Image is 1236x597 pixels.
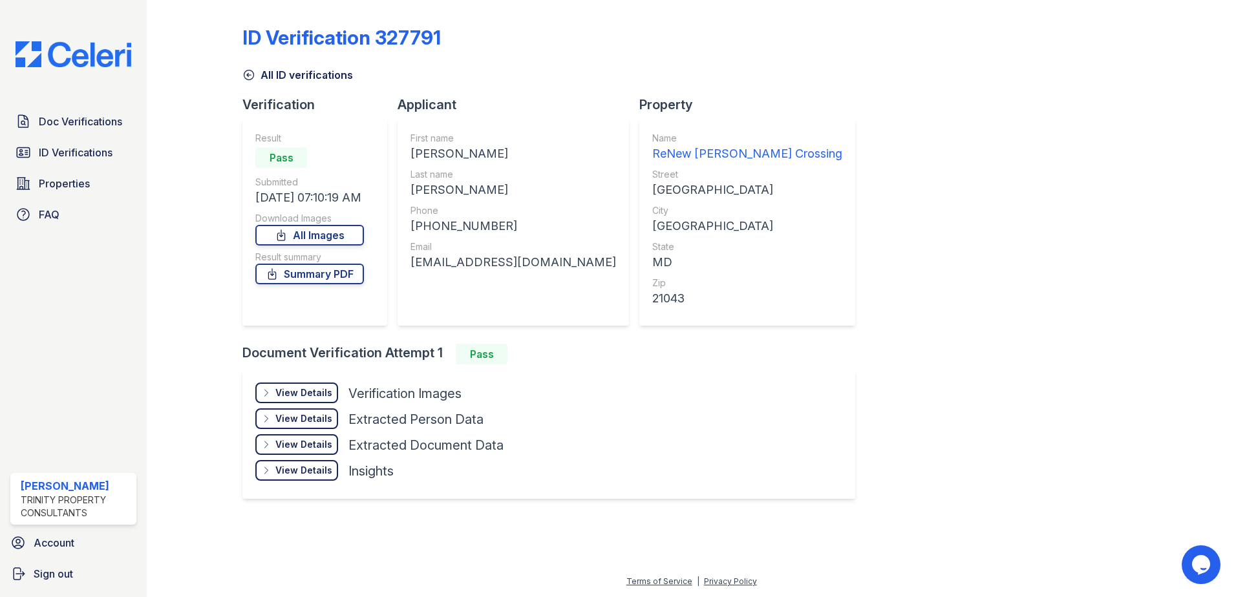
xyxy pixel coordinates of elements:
div: 21043 [652,289,842,308]
a: Account [5,530,142,556]
a: Summary PDF [255,264,364,284]
div: Pass [255,147,307,168]
span: Properties [39,176,90,191]
div: Verification Images [348,384,462,403]
div: Result summary [255,251,364,264]
a: Doc Verifications [10,109,136,134]
div: ReNew [PERSON_NAME] Crossing [652,145,842,163]
div: Verification [242,96,398,114]
div: [PERSON_NAME] [410,181,616,199]
div: [GEOGRAPHIC_DATA] [652,181,842,199]
div: Zip [652,277,842,289]
div: [GEOGRAPHIC_DATA] [652,217,842,235]
div: Applicant [398,96,639,114]
span: Doc Verifications [39,114,122,129]
a: All ID verifications [242,67,353,83]
span: ID Verifications [39,145,112,160]
div: Street [652,168,842,181]
div: MD [652,253,842,271]
div: [DATE] 07:10:19 AM [255,189,364,207]
span: Account [34,535,74,550]
div: Extracted Document Data [348,436,504,454]
div: Submitted [255,176,364,189]
div: Download Images [255,212,364,225]
div: Trinity Property Consultants [21,494,131,519]
div: Email [410,240,616,253]
div: [EMAIL_ADDRESS][DOMAIN_NAME] [410,253,616,271]
a: Privacy Policy [704,576,757,586]
div: | [697,576,699,586]
span: FAQ [39,207,59,222]
span: Sign out [34,566,73,581]
div: View Details [275,386,332,399]
div: Pass [456,344,507,364]
div: Extracted Person Data [348,410,484,428]
img: CE_Logo_Blue-a8612792a0a2168367f1c8372b55b34899dd931a85d93a1a3d3e32e68fde9ad4.png [5,41,142,67]
a: ID Verifications [10,140,136,165]
div: [PERSON_NAME] [410,145,616,163]
a: Terms of Service [626,576,692,586]
div: View Details [275,464,332,477]
div: Last name [410,168,616,181]
a: FAQ [10,202,136,227]
div: City [652,204,842,217]
div: Document Verification Attempt 1 [242,344,866,364]
a: Sign out [5,561,142,587]
div: Name [652,132,842,145]
iframe: chat widget [1182,545,1223,584]
div: Result [255,132,364,145]
div: View Details [275,438,332,451]
div: View Details [275,412,332,425]
div: Phone [410,204,616,217]
a: All Images [255,225,364,246]
div: First name [410,132,616,145]
a: Name ReNew [PERSON_NAME] Crossing [652,132,842,163]
div: [PHONE_NUMBER] [410,217,616,235]
div: State [652,240,842,253]
div: Property [639,96,866,114]
a: Properties [10,171,136,196]
div: ID Verification 327791 [242,26,441,49]
div: Insights [348,462,394,480]
div: [PERSON_NAME] [21,478,131,494]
